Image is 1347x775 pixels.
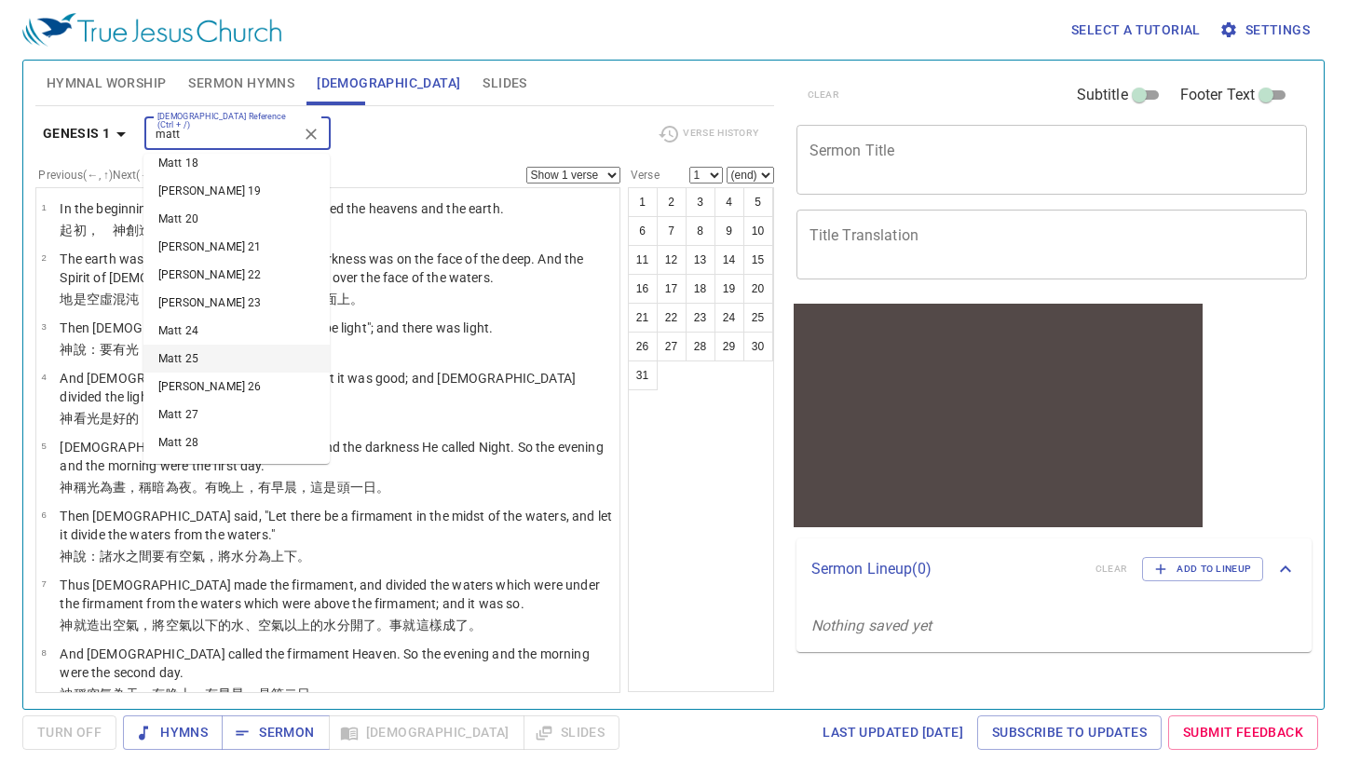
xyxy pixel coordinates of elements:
[60,199,504,218] p: In the beginning [DEMOGRAPHIC_DATA] created the heavens and the earth.
[188,72,294,95] span: Sermon Hymns
[714,245,744,275] button: 14
[150,123,294,144] input: Type Bible Reference
[139,618,482,632] wh7549: ，將空氣
[126,480,389,495] wh3117: ，稱
[60,409,614,428] p: 神
[113,687,323,701] wh7549: 為天
[143,428,330,456] li: Matt 28
[469,618,482,632] wh3651: 。
[60,340,493,359] p: 神
[324,292,363,306] wh4325: 面
[143,177,330,205] li: [PERSON_NAME] 19
[41,321,46,332] span: 3
[743,332,773,361] button: 30
[686,245,715,275] button: 13
[123,715,223,750] button: Hymns
[245,549,311,564] wh4325: 分
[258,549,311,564] wh914: 為上下。
[74,687,324,701] wh430: 稱
[1064,13,1208,48] button: Select a tutorial
[41,647,46,658] span: 8
[789,299,1207,532] iframe: from-child
[139,411,257,426] wh2896: ，就把光
[628,216,658,246] button: 6
[1154,561,1251,578] span: Add to Lineup
[22,13,281,47] img: True Jesus Church
[237,721,314,744] span: Sermon
[143,317,330,345] li: Matt 24
[298,121,324,147] button: Clear
[138,721,208,744] span: Hymns
[992,721,1147,744] span: Subscribe to Updates
[126,223,192,238] wh430: 創造
[483,72,526,95] span: Slides
[192,480,389,495] wh3915: 。有晚上
[74,618,483,632] wh430: 就造出
[41,372,46,382] span: 4
[628,245,658,275] button: 11
[87,411,258,426] wh7220: 光
[297,687,323,701] wh8145: 日
[714,332,744,361] button: 29
[87,223,192,238] wh7225: ， 神
[1180,84,1256,106] span: Footer Text
[152,549,310,564] wh8432: 要有空氣
[41,578,46,589] span: 7
[87,292,363,306] wh1961: 空虛
[628,332,658,361] button: 26
[87,549,311,564] wh559: ：諸水
[143,149,330,177] li: Matt 18
[628,187,658,217] button: 1
[143,289,330,317] li: [PERSON_NAME] 23
[113,292,363,306] wh8414: 混沌
[41,202,46,212] span: 1
[43,122,111,145] b: Genesis 1
[811,617,932,634] i: Nothing saved yet
[743,216,773,246] button: 10
[1071,19,1201,42] span: Select a tutorial
[143,205,330,233] li: Matt 20
[87,687,324,701] wh7121: 空氣
[743,274,773,304] button: 20
[628,360,658,390] button: 31
[297,480,389,495] wh1242: ，這是頭一
[113,618,482,632] wh6213: 空氣
[977,715,1162,750] a: Subscribe to Updates
[143,233,330,261] li: [PERSON_NAME] 21
[143,345,330,373] li: Matt 25
[796,538,1313,600] div: Sermon Lineup(0)clearAdd to Lineup
[41,252,46,263] span: 2
[143,401,330,428] li: Matt 27
[139,292,363,306] wh922: ，淵
[1223,19,1310,42] span: Settings
[657,216,687,246] button: 7
[74,342,219,357] wh430: 說
[245,480,390,495] wh6153: ，有早晨
[310,618,482,632] wh5921: 的水
[811,558,1081,580] p: Sermon Lineup ( 0 )
[1168,715,1318,750] a: Submit Feedback
[317,72,460,95] span: [DEMOGRAPHIC_DATA]
[222,715,329,750] button: Sermon
[743,187,773,217] button: 5
[245,687,324,701] wh1242: ，是第二
[686,332,715,361] button: 28
[74,292,363,306] wh776: 是
[74,549,311,564] wh430: 說
[47,72,167,95] span: Hymnal Worship
[60,369,614,406] p: And [DEMOGRAPHIC_DATA] saw the light, that it was good; and [DEMOGRAPHIC_DATA] divided the light ...
[823,721,963,744] span: Last updated [DATE]
[60,507,614,544] p: Then [DEMOGRAPHIC_DATA] said, "Let there be a firmament in the midst of the waters, and let it di...
[60,685,614,703] p: 神
[60,319,493,337] p: Then [DEMOGRAPHIC_DATA] said, "Let there be light"; and there was light.
[192,618,482,632] wh7549: 以下
[743,303,773,333] button: 25
[337,618,483,632] wh4325: 分開了
[41,510,46,520] span: 6
[205,549,310,564] wh7549: ，將水
[35,116,141,151] button: Genesis 1
[41,441,46,451] span: 5
[218,618,482,632] wh8478: 的水
[714,303,744,333] button: 24
[87,480,390,495] wh7121: 光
